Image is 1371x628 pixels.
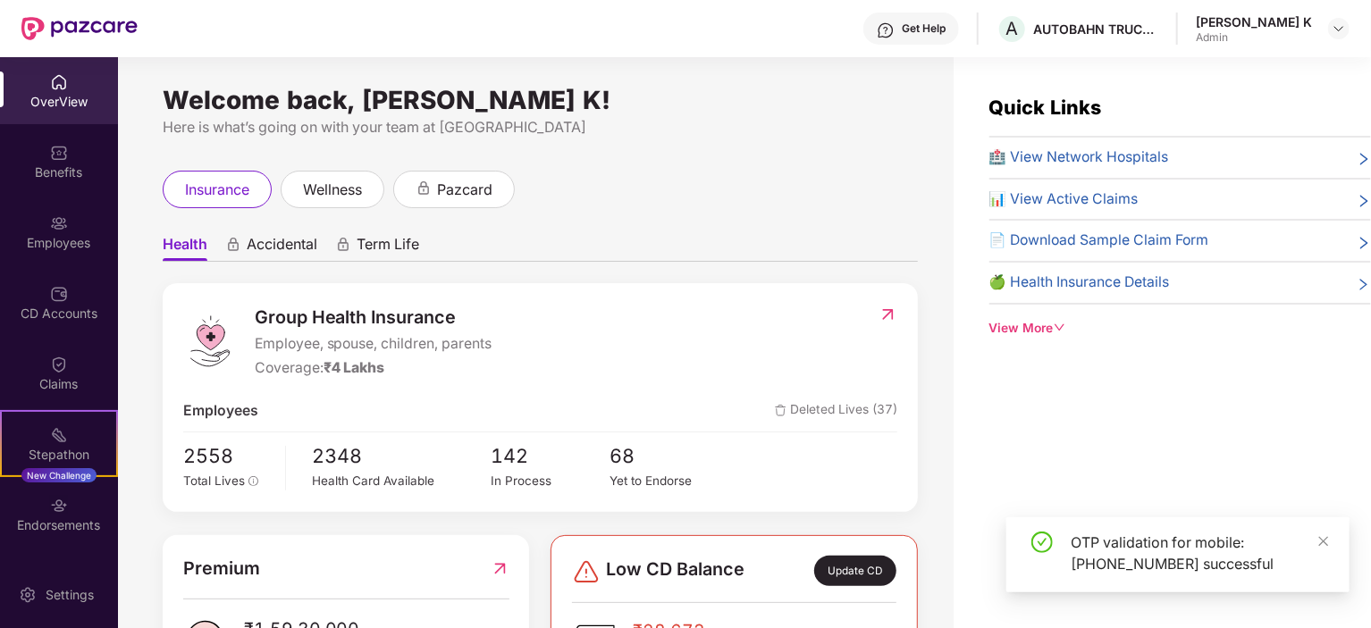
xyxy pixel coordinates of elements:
span: Health [163,235,207,261]
span: Term Life [357,235,419,261]
span: right [1357,275,1371,294]
img: deleteIcon [775,405,786,416]
img: RedirectIcon [879,306,897,323]
span: Employee, spouse, children, parents [255,333,492,356]
div: Yet to Endorse [610,472,729,490]
div: Stepathon [2,446,116,464]
div: Admin [1196,30,1312,45]
span: 📊 View Active Claims [989,188,1139,211]
div: View More [989,319,1371,339]
span: check-circle [1031,532,1053,553]
div: animation [335,237,351,253]
span: Low CD Balance [606,556,744,586]
div: OTP validation for mobile: [PHONE_NUMBER] successful [1071,532,1328,574]
span: down [1054,322,1066,334]
img: RedirectIcon [491,555,509,582]
div: Here is what’s going on with your team at [GEOGRAPHIC_DATA] [163,116,918,138]
div: Get Help [902,21,946,36]
img: svg+xml;base64,PHN2ZyBpZD0iQ2xhaW0iIHhtbG5zPSJodHRwOi8vd3d3LnczLm9yZy8yMDAwL3N2ZyIgd2lkdGg9IjIwIi... [50,356,68,373]
span: 2558 [183,441,273,472]
img: svg+xml;base64,PHN2ZyBpZD0iRW1wbG95ZWVzIiB4bWxucz0iaHR0cDovL3d3dy53My5vcmcvMjAwMC9zdmciIHdpZHRoPS... [50,214,68,232]
span: close [1317,535,1330,548]
img: svg+xml;base64,PHN2ZyBpZD0iU2V0dGluZy0yMHgyMCIgeG1sbnM9Imh0dHA6Ly93d3cudzMub3JnLzIwMDAvc3ZnIiB3aW... [19,586,37,604]
div: [PERSON_NAME] K [1196,13,1312,30]
img: svg+xml;base64,PHN2ZyBpZD0iRW5kb3JzZW1lbnRzIiB4bWxucz0iaHR0cDovL3d3dy53My5vcmcvMjAwMC9zdmciIHdpZH... [50,497,68,515]
span: right [1357,192,1371,211]
span: Premium [183,555,260,582]
div: Settings [40,586,99,604]
img: svg+xml;base64,PHN2ZyBpZD0iRGFuZ2VyLTMyeDMyIiB4bWxucz0iaHR0cDovL3d3dy53My5vcmcvMjAwMC9zdmciIHdpZH... [572,557,601,586]
div: AUTOBAHN TRUCKING [1033,21,1158,38]
div: Coverage: [255,357,492,380]
div: Welcome back, [PERSON_NAME] K! [163,93,918,107]
img: svg+xml;base64,PHN2ZyBpZD0iQmVuZWZpdHMiIHhtbG5zPSJodHRwOi8vd3d3LnczLm9yZy8yMDAwL3N2ZyIgd2lkdGg9Ij... [50,144,68,162]
img: New Pazcare Logo [21,17,138,40]
span: wellness [303,179,362,201]
img: svg+xml;base64,PHN2ZyBpZD0iRHJvcGRvd24tMzJ4MzIiIHhtbG5zPSJodHRwOi8vd3d3LnczLm9yZy8yMDAwL3N2ZyIgd2... [1332,21,1346,36]
span: A [1006,18,1019,39]
span: Accidental [247,235,317,261]
span: Deleted Lives (37) [775,400,897,423]
span: Quick Links [989,96,1102,119]
div: In Process [491,472,610,490]
img: svg+xml;base64,PHN2ZyB4bWxucz0iaHR0cDovL3d3dy53My5vcmcvMjAwMC9zdmciIHdpZHRoPSIyMSIgaGVpZ2h0PSIyMC... [50,426,68,444]
div: Health Card Available [313,472,492,490]
span: insurance [185,179,249,201]
span: 📄 Download Sample Claim Form [989,230,1209,252]
img: svg+xml;base64,PHN2ZyBpZD0iQ0RfQWNjb3VudHMiIGRhdGEtbmFtZT0iQ0QgQWNjb3VudHMiIHhtbG5zPSJodHRwOi8vd3... [50,285,68,303]
span: 🏥 View Network Hospitals [989,147,1169,169]
img: logo [183,314,237,368]
span: right [1357,150,1371,169]
span: pazcard [437,179,492,201]
span: ₹4 Lakhs [324,359,385,376]
span: 68 [610,441,729,472]
img: svg+xml;base64,PHN2ZyBpZD0iSG9tZSIgeG1sbnM9Imh0dHA6Ly93d3cudzMub3JnLzIwMDAvc3ZnIiB3aWR0aD0iMjAiIG... [50,73,68,91]
img: svg+xml;base64,PHN2ZyBpZD0iSGVscC0zMngzMiIgeG1sbnM9Imh0dHA6Ly93d3cudzMub3JnLzIwMDAvc3ZnIiB3aWR0aD... [877,21,895,39]
div: Update CD [814,556,896,586]
div: animation [416,180,432,197]
span: right [1357,233,1371,252]
span: 🍏 Health Insurance Details [989,272,1170,294]
div: New Challenge [21,468,97,482]
span: Employees [183,400,258,423]
span: info-circle [248,476,259,487]
span: Total Lives [183,473,245,488]
div: animation [225,237,241,253]
span: Group Health Insurance [255,304,492,331]
span: 2348 [313,441,492,472]
span: 142 [491,441,610,472]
